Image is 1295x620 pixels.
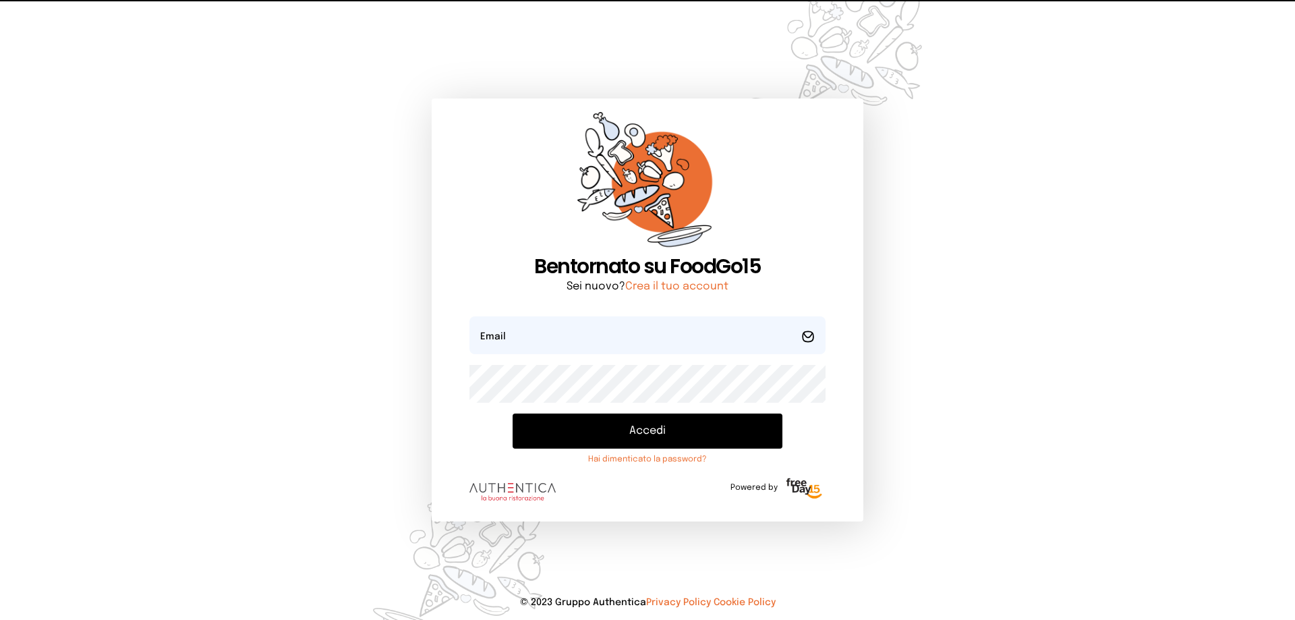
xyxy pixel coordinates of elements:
h1: Bentornato su FoodGo15 [469,254,826,279]
img: logo-freeday.3e08031.png [783,476,826,503]
img: sticker-orange.65babaf.png [577,112,718,254]
p: Sei nuovo? [469,279,826,295]
span: Powered by [730,482,778,493]
button: Accedi [513,414,782,449]
img: logo.8f33a47.png [469,483,556,501]
a: Hai dimenticato la password? [513,454,782,465]
a: Privacy Policy [646,598,711,607]
a: Crea il tuo account [625,281,728,292]
p: © 2023 Gruppo Authentica [22,596,1273,609]
a: Cookie Policy [714,598,776,607]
